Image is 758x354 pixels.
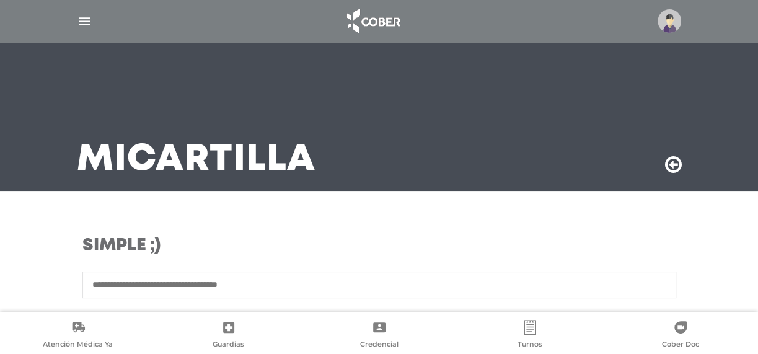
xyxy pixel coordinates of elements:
[360,340,399,351] span: Credencial
[340,6,405,36] img: logo_cober_home-white.png
[77,14,92,29] img: Cober_menu-lines-white.svg
[43,340,113,351] span: Atención Médica Ya
[82,236,459,257] h3: Simple ;)
[213,340,244,351] span: Guardias
[518,340,542,351] span: Turnos
[153,320,304,352] a: Guardias
[304,320,454,352] a: Credencial
[662,340,699,351] span: Cober Doc
[658,9,681,33] img: profile-placeholder.svg
[77,144,315,176] h3: Mi Cartilla
[454,320,605,352] a: Turnos
[2,320,153,352] a: Atención Médica Ya
[605,320,756,352] a: Cober Doc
